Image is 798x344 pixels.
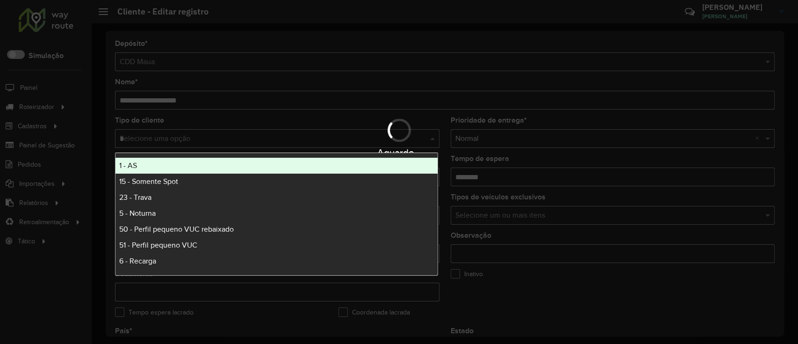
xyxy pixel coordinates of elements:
ng-dropdown-panel: Options list [115,153,438,276]
span: 15 - Somente Spot [119,177,178,185]
span: 50 - Perfil pequeno VUC rebaixado [119,225,234,233]
span: 1 - AS [119,161,137,169]
span: 51 - Perfil pequeno VUC [119,241,197,249]
span: 6 - Recarga [119,257,156,265]
span: 23 - Trava [119,193,151,201]
span: 5 - Noturna [119,209,156,217]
